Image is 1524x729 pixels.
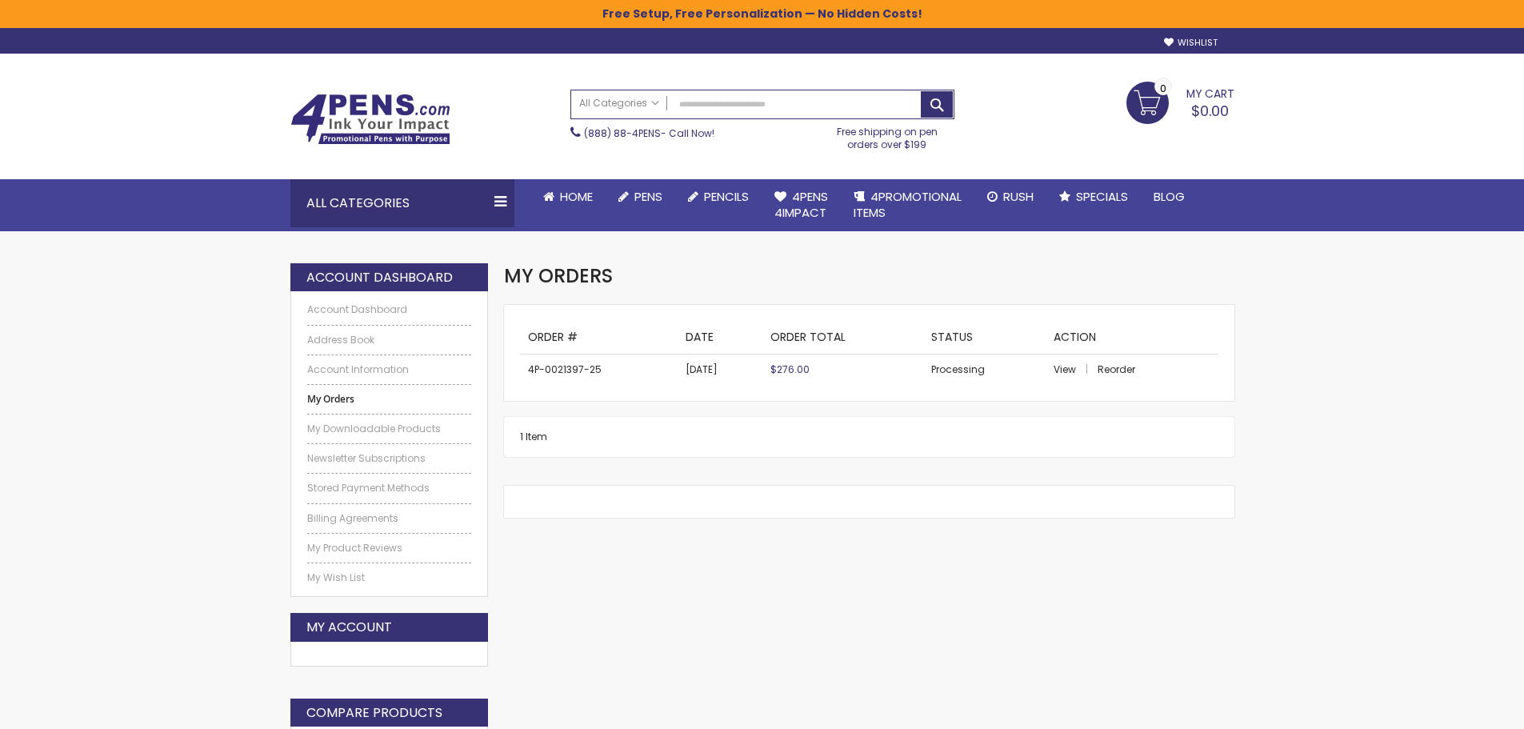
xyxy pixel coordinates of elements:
strong: My Orders [307,393,472,406]
td: 4P-0021397-25 [520,354,678,386]
a: My Downloadable Products [307,423,472,435]
div: All Categories [290,179,514,227]
a: All Categories [571,90,667,117]
a: Address Book [307,334,472,346]
span: Pencils [704,188,749,205]
a: Specials [1046,179,1141,214]
a: Rush [974,179,1046,214]
a: View [1054,362,1095,376]
strong: Compare Products [306,704,442,722]
th: Status [923,321,1046,354]
td: [DATE] [678,354,762,386]
span: View [1054,362,1076,376]
a: Billing Agreements [307,512,472,525]
span: 4PROMOTIONAL ITEMS [854,188,962,221]
a: Pens [606,179,675,214]
a: 4PROMOTIONALITEMS [841,179,974,231]
span: 0 [1160,81,1166,96]
span: $276.00 [770,362,810,376]
a: Newsletter Subscriptions [307,452,472,465]
span: 4Pens 4impact [774,188,828,221]
th: Order Total [762,321,923,354]
a: Account Dashboard [307,303,472,316]
th: Action [1046,321,1218,354]
span: - Call Now! [584,126,714,140]
td: Processing [923,354,1046,386]
a: Stored Payment Methods [307,482,472,495]
a: Wishlist [1164,37,1218,49]
span: Pens [634,188,662,205]
div: Free shipping on pen orders over $199 [820,119,954,151]
a: Pencils [675,179,762,214]
strong: My Account [306,619,392,636]
a: Reorder [1098,362,1135,376]
span: All Categories [579,97,659,110]
span: Blog [1154,188,1185,205]
th: Date [678,321,762,354]
a: Blog [1141,179,1198,214]
a: (888) 88-4PENS [584,126,661,140]
a: Account Information [307,363,472,376]
a: My Wish List [307,571,472,584]
span: My Orders [504,262,613,289]
a: My Product Reviews [307,542,472,555]
span: Home [560,188,593,205]
span: Specials [1076,188,1128,205]
span: $0.00 [1191,101,1229,121]
th: Order # [520,321,678,354]
a: $0.00 0 [1126,82,1234,122]
img: 4Pens Custom Pens and Promotional Products [290,94,450,145]
span: Rush [1003,188,1034,205]
span: 1 Item [520,430,547,443]
strong: Account Dashboard [306,269,453,286]
a: Home [530,179,606,214]
a: 4Pens4impact [762,179,841,231]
